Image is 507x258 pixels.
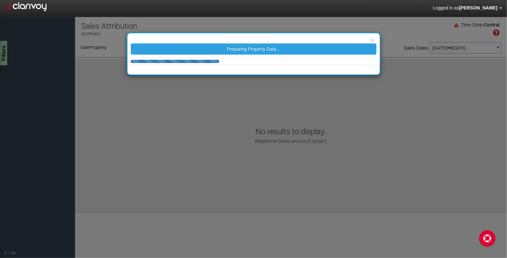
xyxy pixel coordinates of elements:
[459,5,498,10] span: [PERSON_NAME]
[428,0,507,16] a: Logged in as[PERSON_NAME]
[433,5,459,10] span: Logged in as
[131,43,376,55] button: Preparing Property Data...
[371,37,375,43] button: ×
[227,46,280,52] span: Preparing Property Data...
